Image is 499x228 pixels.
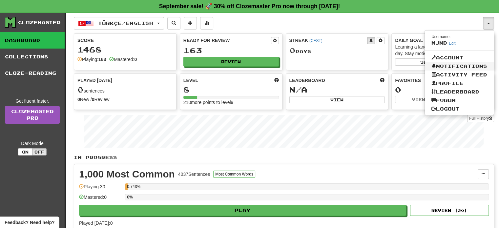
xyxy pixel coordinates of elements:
div: sentences [77,86,173,94]
div: Playing: 30 [79,183,122,194]
div: Mastered: [109,56,137,63]
div: 8 [183,86,279,94]
div: Dark Mode [5,140,60,147]
a: Account [425,53,494,62]
div: 0.743% [127,183,128,190]
strong: 0 [134,57,137,62]
div: Get fluent faster. [5,98,60,104]
div: Favorites [395,77,490,84]
a: ClozemasterPro [5,106,60,124]
span: Score more points to level up [274,77,279,84]
a: Leaderboard [425,88,494,96]
button: On [18,148,32,155]
div: 210 more points to level 9 [183,99,279,106]
span: This week in points, UTC [380,77,385,84]
span: N/A [289,85,307,94]
p: In Progress [74,154,494,161]
button: Search sentences [167,17,180,30]
button: Full History [467,115,494,122]
a: Notifications [425,62,494,71]
strong: 0 [77,97,80,102]
span: Türkçe / English [98,20,153,26]
span: 0 [289,46,296,55]
a: Profile [425,79,494,88]
div: 4037 Sentences [178,171,210,177]
div: 163 [183,46,279,54]
small: Username: [431,34,450,39]
a: Activity Feed [425,71,494,79]
a: Forum [425,96,494,105]
div: Daily Goal [395,37,490,44]
button: View [395,96,442,103]
a: (CEST) [309,38,322,43]
button: View [289,96,385,103]
a: Edit [449,41,456,46]
div: Ready for Review [183,37,271,44]
div: Playing: [77,56,106,63]
div: Streak [289,37,367,44]
div: 1468 [77,46,173,54]
button: Add sentence to collection [184,17,197,30]
span: Played [DATE]: 0 [79,220,113,226]
strong: September sale! 🚀 30% off Clozemaster Pro now through [DATE]! [159,3,340,10]
a: Logout [425,105,494,113]
button: Review [183,57,279,67]
span: Level [183,77,198,84]
span: 0 [77,85,84,94]
div: 1,000 Most Common [79,169,175,179]
span: Open feedback widget [5,219,54,226]
strong: 163 [98,57,106,62]
button: Türkçe/English [74,17,164,30]
button: Off [32,148,47,155]
button: Seta dailygoal [395,58,490,66]
span: Leaderboard [289,77,325,84]
button: More stats [200,17,213,30]
button: Review (30) [410,205,489,216]
div: Day s [289,46,385,55]
button: Play [79,205,406,216]
span: mjnd [431,40,447,46]
div: Score [77,37,173,44]
strong: 0 [92,97,94,102]
div: New / Review [77,96,173,103]
span: Played [DATE] [77,77,112,84]
div: 0 [395,86,490,94]
div: Mastered: 0 [79,194,122,205]
div: Clozemaster [18,19,61,26]
button: Most Common Words [213,171,255,178]
div: Learning a language requires practice every day. Stay motivated! [395,44,490,57]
